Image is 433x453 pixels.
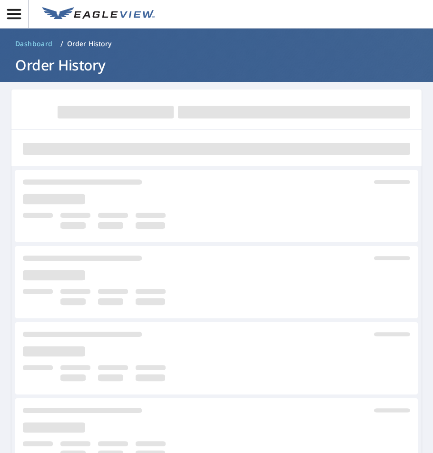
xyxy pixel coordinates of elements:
[15,39,53,49] span: Dashboard
[11,55,422,75] h1: Order History
[11,36,57,51] a: Dashboard
[42,7,155,21] img: EV Logo
[60,38,63,49] li: /
[37,1,160,27] a: EV Logo
[67,39,112,49] p: Order History
[11,36,422,51] nav: breadcrumb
